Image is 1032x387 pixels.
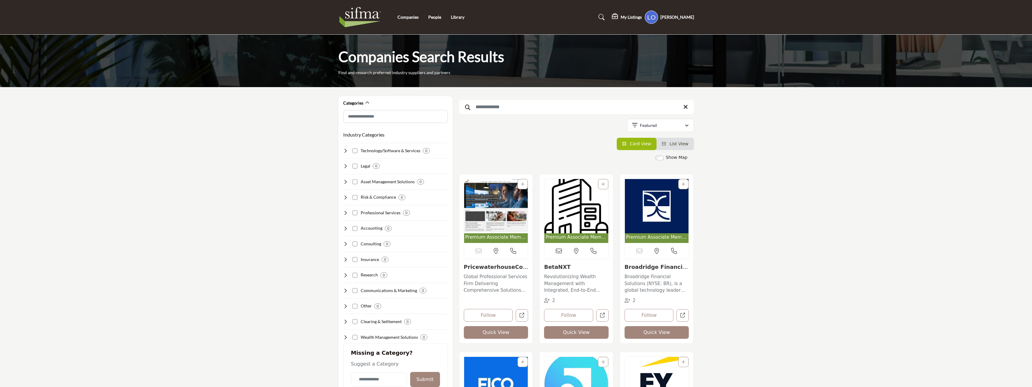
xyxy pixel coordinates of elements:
[546,234,607,241] span: Premium Associate Member
[381,257,388,262] div: 0 Results For Insurance
[622,141,651,146] a: View Card
[343,131,385,138] button: Industry Categories
[338,5,385,29] img: Site Logo
[398,195,405,200] div: 0 Results For Risk & Compliance
[464,264,528,270] h3: PricewaterhouseCoopers LLP
[353,241,357,246] input: Select Consulting checkbox
[338,47,504,66] h1: Companies Search Results
[361,179,415,185] h4: Asset Management Solutions: Offering investment strategies, portfolio management, and performance...
[682,182,685,187] a: Add To List
[625,273,689,294] p: Broadridge Financial Solutions (NYSE: BR), is a global technology leader with the trusted experti...
[464,179,528,243] a: Open Listing in new tab
[386,242,388,246] b: 0
[625,272,689,294] a: Broadridge Financial Solutions (NYSE: BR), is a global technology leader with the trusted experti...
[361,194,396,200] h4: Risk & Compliance: Helping securities industry firms manage risk, ensure compliance, and prevent ...
[407,319,409,324] b: 0
[353,179,357,184] input: Select Asset Management Solutions checkbox
[626,234,688,241] span: Premium Associate Member
[645,11,658,24] button: Show hide supplier dropdown
[353,288,357,293] input: Select Communications & Marketing checkbox
[361,288,417,294] h4: Communications & Marketing: Delivering marketing, public relations, and investor relations servic...
[361,272,378,278] h4: Research: Conducting market, financial, economic, and industry research for securities industry p...
[384,241,391,247] div: 0 Results For Consulting
[343,110,448,123] input: Search Category
[625,309,674,322] button: Follow
[617,138,657,150] li: Card View
[465,234,527,241] span: Premium Associate Member
[397,14,419,20] a: Companies
[516,309,528,322] a: Open pricewaterhousecoopers-llp in new tab
[593,12,609,22] a: Search
[353,210,357,215] input: Select Professional Services checkbox
[625,179,689,243] a: Open Listing in new tab
[596,309,609,322] a: Open betanxt in new tab
[544,264,571,270] a: BetaNXT
[361,163,370,169] h4: Legal: Providing legal advice, compliance support, and litigation services to securities industry...
[351,361,399,367] span: Suggest a Category
[361,225,382,231] h4: Accounting: Providing financial reporting, auditing, tax, and advisory services to securities ind...
[353,164,357,168] input: Select Legal checkbox
[464,264,528,277] a: PricewaterhouseCoope...
[625,264,689,270] h3: Broadridge Financial Solutions, Inc.
[459,100,694,114] input: Search Keyword
[380,272,387,278] div: 0 Results For Research
[521,182,524,187] a: Add To List
[353,148,357,153] input: Select Technology/Software & Services checkbox
[422,288,424,293] b: 0
[383,273,385,277] b: 0
[404,319,411,324] div: 0 Results For Clearing & Settlement
[627,119,694,132] button: Featured
[375,164,377,168] b: 0
[612,14,642,21] div: My Listings
[544,309,593,322] button: Follow
[625,179,689,233] img: Broadridge Financial Solutions, Inc.
[373,163,380,169] div: 0 Results For Legal
[419,180,422,184] b: 0
[361,303,372,309] h4: Other: Encompassing various other services and organizations supporting the securities industry e...
[676,309,689,322] a: Open broadridge-financial-solutions-inc in new tab
[625,264,688,277] a: Broadridge Financial...
[544,179,608,243] a: Open Listing in new tab
[625,326,689,339] button: Quick View
[544,273,609,294] p: Revolutionizing Wealth Management with Integrated, End-to-End Solutions Situated at the forefront...
[353,335,357,340] input: Select Wealth Management Solutions checkbox
[338,70,450,76] p: Find and research preferred industry suppliers and partners
[374,304,381,309] div: 0 Results For Other
[361,334,418,340] h4: Wealth Management Solutions: Providing comprehensive wealth management services to high-net-worth...
[420,335,427,340] div: 0 Results For Wealth Management Solutions
[464,272,528,294] a: Global Professional Services Firm Delivering Comprehensive Solutions for Financial Institutions P...
[544,264,609,270] h3: BetaNXT
[521,360,524,364] a: Add To List
[419,288,426,293] div: 0 Results For Communications & Marketing
[410,372,440,387] button: Submit
[351,372,407,386] input: Category Name
[423,148,430,153] div: 0 Results For Technology/Software & Services
[657,138,694,150] li: List View
[464,273,528,294] p: Global Professional Services Firm Delivering Comprehensive Solutions for Financial Institutions P...
[377,304,379,308] b: 0
[464,326,528,339] button: Quick View
[351,350,440,360] h2: Missing a Category?
[544,326,609,339] button: Quick View
[401,195,403,200] b: 0
[552,298,555,303] span: 2
[625,297,636,304] div: Followers
[464,179,528,233] img: PricewaterhouseCoopers LLP
[428,14,441,20] a: People
[601,360,605,364] a: Add To List
[662,141,689,146] a: View List
[423,335,425,339] b: 0
[544,297,555,304] div: Followers
[630,141,651,146] span: Card View
[361,256,379,263] h4: Insurance: Offering insurance solutions to protect securities industry firms from various risks.
[660,14,694,20] h5: [PERSON_NAME]
[384,257,386,262] b: 0
[544,179,608,233] img: BetaNXT
[417,179,424,184] div: 0 Results For Asset Management Solutions
[640,122,657,128] p: Featured
[343,100,363,106] h2: Categories
[361,319,402,325] h4: Clearing & Settlement: Facilitating the efficient processing, clearing, and settlement of securit...
[682,360,685,364] a: Add To List
[353,195,357,200] input: Select Risk & Compliance checkbox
